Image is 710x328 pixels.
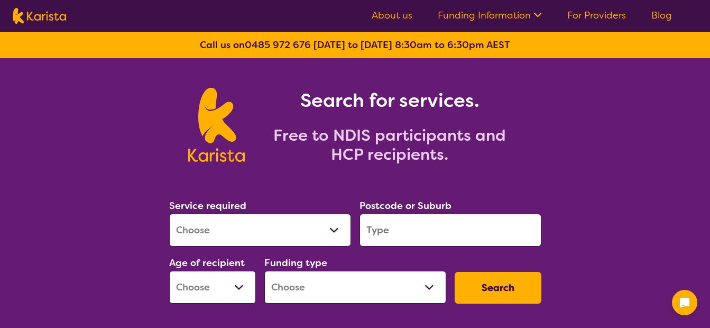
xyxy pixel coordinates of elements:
[359,214,541,247] input: Type
[169,257,245,269] label: Age of recipient
[245,39,311,51] a: 0485 972 676
[438,9,542,22] a: Funding Information
[455,272,541,304] button: Search
[567,9,626,22] a: For Providers
[13,8,66,24] img: Karista logo
[372,9,412,22] a: About us
[169,199,246,212] label: Service required
[651,9,672,22] a: Blog
[257,126,522,164] h2: Free to NDIS participants and HCP recipients.
[359,199,451,212] label: Postcode or Suburb
[257,88,522,113] h1: Search for services.
[188,88,245,162] img: Karista logo
[264,257,327,269] label: Funding type
[200,39,510,51] b: Call us on [DATE] to [DATE] 8:30am to 6:30pm AEST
